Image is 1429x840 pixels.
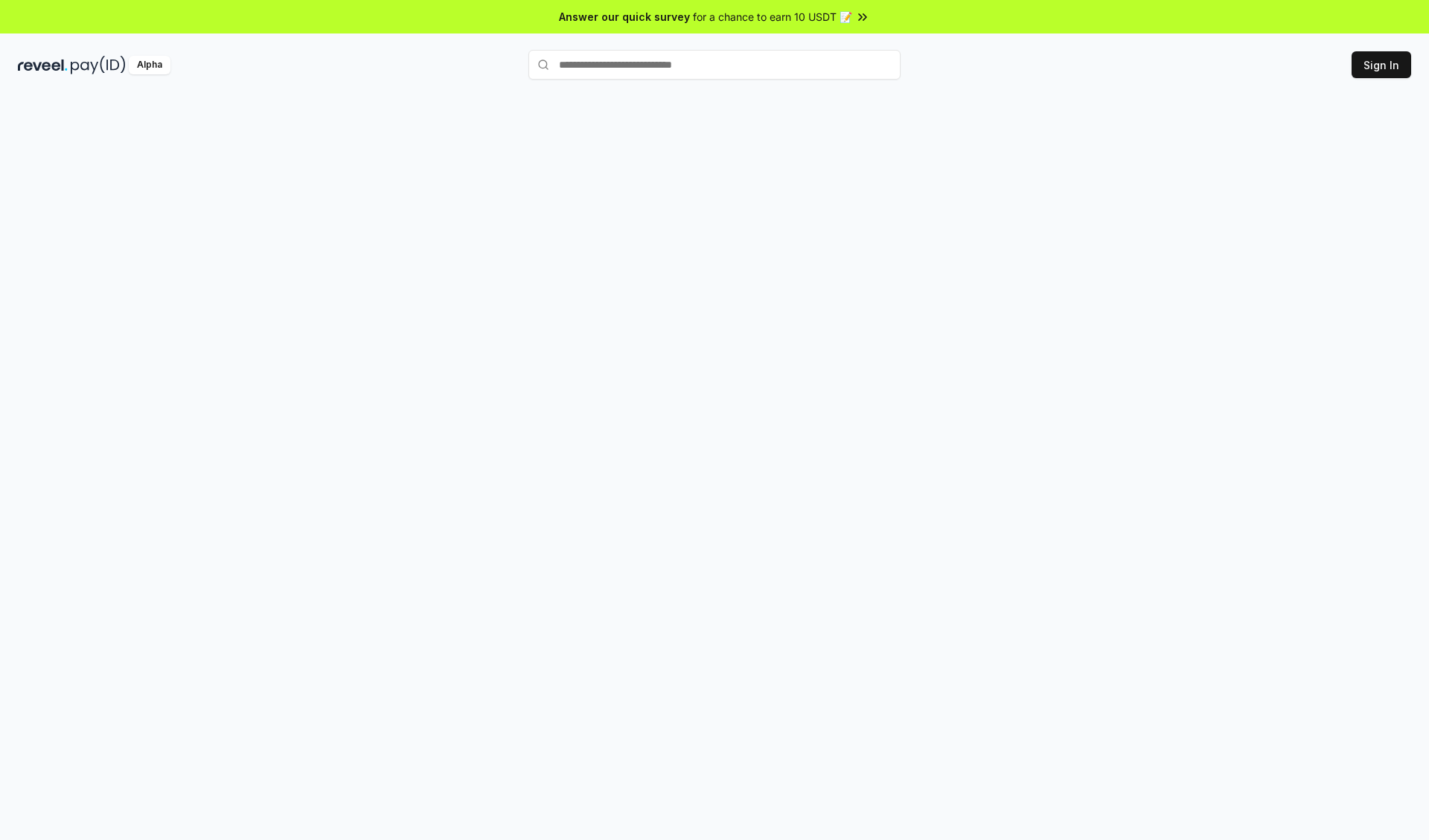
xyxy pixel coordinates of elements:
span: for a chance to earn 10 USDT 📝 [693,9,852,25]
button: Sign In [1352,51,1411,78]
img: reveel_dark [18,56,68,74]
div: Alpha [129,56,170,74]
span: Answer our quick survey [559,9,690,25]
img: pay_id [71,56,126,74]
